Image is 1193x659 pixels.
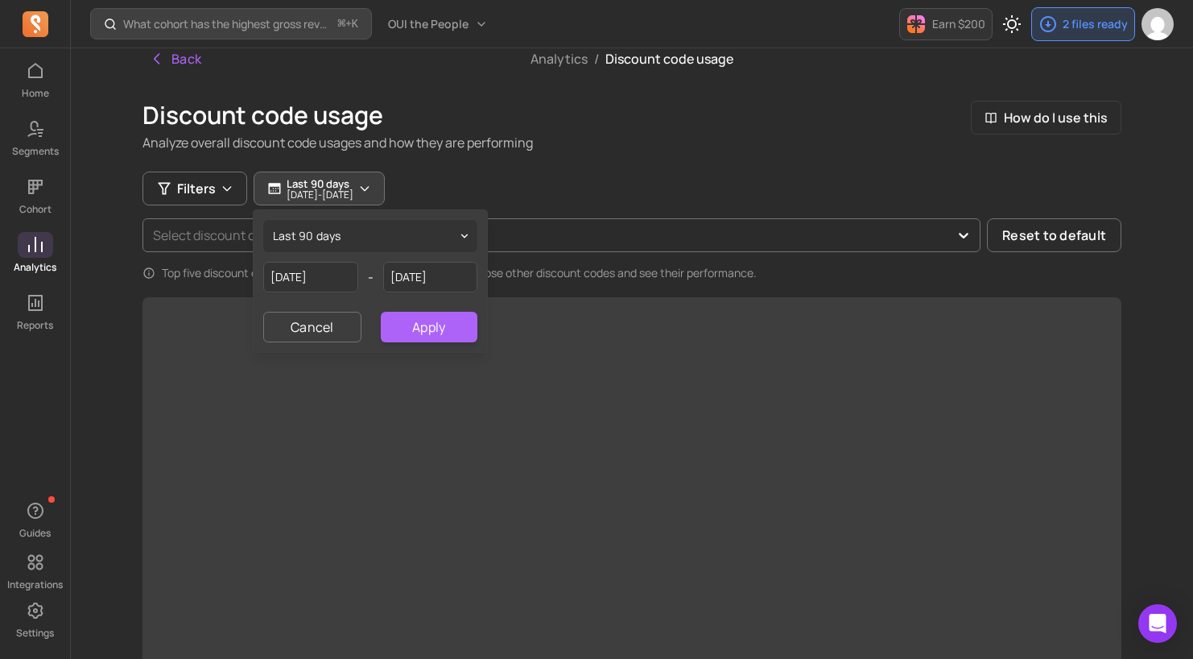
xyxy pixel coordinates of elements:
button: 2 files ready [1031,7,1135,41]
button: How do I use this [971,101,1121,135]
p: Earn $200 [932,16,985,32]
span: Filters [177,179,216,198]
span: last 90 days [273,228,341,244]
p: [DATE] - [DATE] [287,190,353,200]
a: Analytics [530,50,588,68]
kbd: K [352,18,358,31]
button: Filters [142,172,247,205]
button: Cancel [263,312,361,342]
button: OUI the People [378,10,497,39]
kbd: ⌘ [337,15,346,35]
input: yyyy-mm-dd [263,262,358,292]
p: Last 90 days [287,177,353,190]
button: Guides [18,495,53,543]
button: last 90 days [263,220,477,252]
p: Segments [12,145,59,158]
span: Discount code usage [605,50,733,68]
button: Back [142,43,208,75]
p: Top five discount codes are display by default. You can also choose other discount codes and see ... [162,265,757,281]
button: What cohort has the highest gross revenue over time?⌘+K [90,8,372,39]
p: Reports [17,319,53,332]
div: Open Intercom Messenger [1138,604,1177,643]
button: Apply [381,312,477,342]
p: Integrations [7,578,63,591]
p: Analyze overall discount code usages and how they are performing [142,133,533,152]
h1: Discount code usage [142,101,533,130]
button: Earn $200 [899,8,993,40]
span: + [338,15,358,32]
p: Guides [19,527,51,540]
button: Last 90 days[DATE]-[DATE] [254,172,385,205]
span: OUI the People [388,16,469,32]
p: Cohort [19,203,52,216]
input: yyyy-mm-dd [383,262,478,292]
span: - [368,267,374,287]
p: Home [22,87,49,100]
p: 2 files ready [1063,16,1128,32]
p: Analytics [14,261,56,274]
p: Settings [16,627,54,640]
span: / [588,50,605,68]
img: avatar [1141,8,1174,40]
button: Reset to default [987,218,1121,252]
button: Toggle dark mode [996,8,1028,40]
p: What cohort has the highest gross revenue over time? [123,16,332,32]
